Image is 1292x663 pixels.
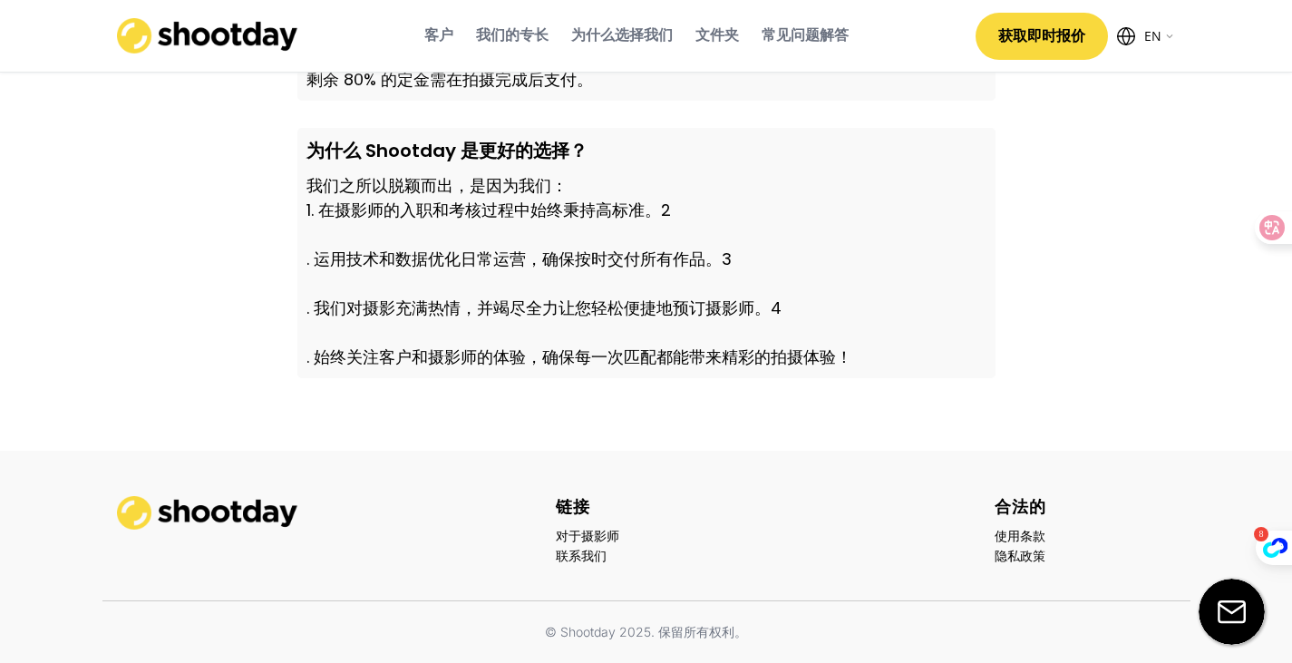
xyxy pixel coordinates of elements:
font: 客户 [424,24,453,45]
img: shootday_logo.png [117,18,298,54]
img: email-icon%20%281%29.svg [1199,579,1265,645]
font: 联系我们 [556,547,607,565]
font: 1. 在摄影师的入职和考核过程中始终秉持高标准。2 [306,199,671,221]
font: . 运用技术和数据优化日常运营，确保按时交付所有作品。3 [306,248,732,270]
font: 常见问题解答 [762,24,849,45]
img: Icon%20feather-globe%20%281%29.svg [1117,27,1135,45]
font: 我们之所以脱颖而出，是因为我们： [306,174,568,197]
font: 为什么选择我们 [571,24,673,45]
font: . 我们对摄影充满热情，并竭尽全力让您轻松便捷地预订摄影师。4 [306,297,782,319]
font: 对于摄影师 [556,527,619,545]
font: . 始终关注客户和摄影师的体验，确保每一次匹配都能带来精彩的拍摄体验！ [306,346,852,368]
font: 获取即时报价 [998,25,1085,46]
font: 为什么 Shootday 是更好的选择？ [306,138,588,163]
font: © Shootday 2025. 保留所有权利。 [545,624,747,639]
font: 隐私政策 [995,547,1045,565]
font: 我们的专长 [476,24,549,45]
font: 合法的 [995,495,1046,518]
font: 使用条款 [995,527,1045,545]
font: 剩余 80% 的定金需在拍摄完成后支付。 [306,68,593,91]
img: shootday_logo.png [117,496,298,530]
font: 文件夹 [695,24,739,45]
font: 链接 [556,495,590,518]
button: 获取即时报价 [976,13,1108,60]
